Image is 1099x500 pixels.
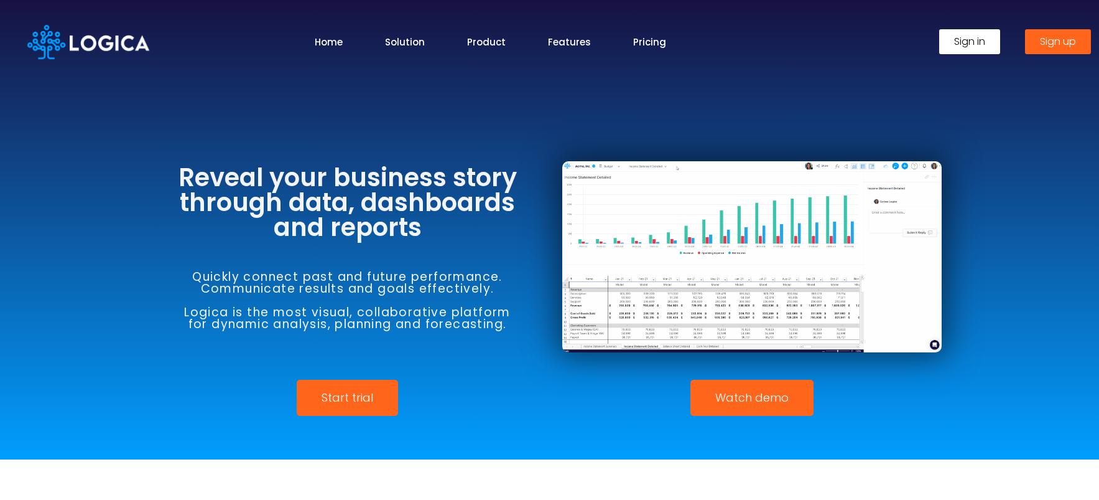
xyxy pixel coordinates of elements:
h3: Reveal your business story through data, dashboards and reports [158,165,537,240]
span: Sign in [954,37,985,47]
a: Logica [27,34,149,49]
h6: Quickly connect past and future performance. Communicate results and goals effectively. Logica is... [158,271,537,330]
a: Product [467,35,506,49]
a: Solution [385,35,425,49]
a: Features [548,35,591,49]
a: Sign in [939,29,1000,54]
a: Watch demo [690,380,814,416]
a: Sign up [1025,29,1091,54]
a: Start trial [297,380,398,416]
a: Home [315,35,343,49]
span: Start trial [322,392,373,403]
span: Watch demo [715,392,789,403]
span: Sign up [1040,37,1076,47]
a: Pricing [633,35,666,49]
img: Logica [27,25,149,59]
